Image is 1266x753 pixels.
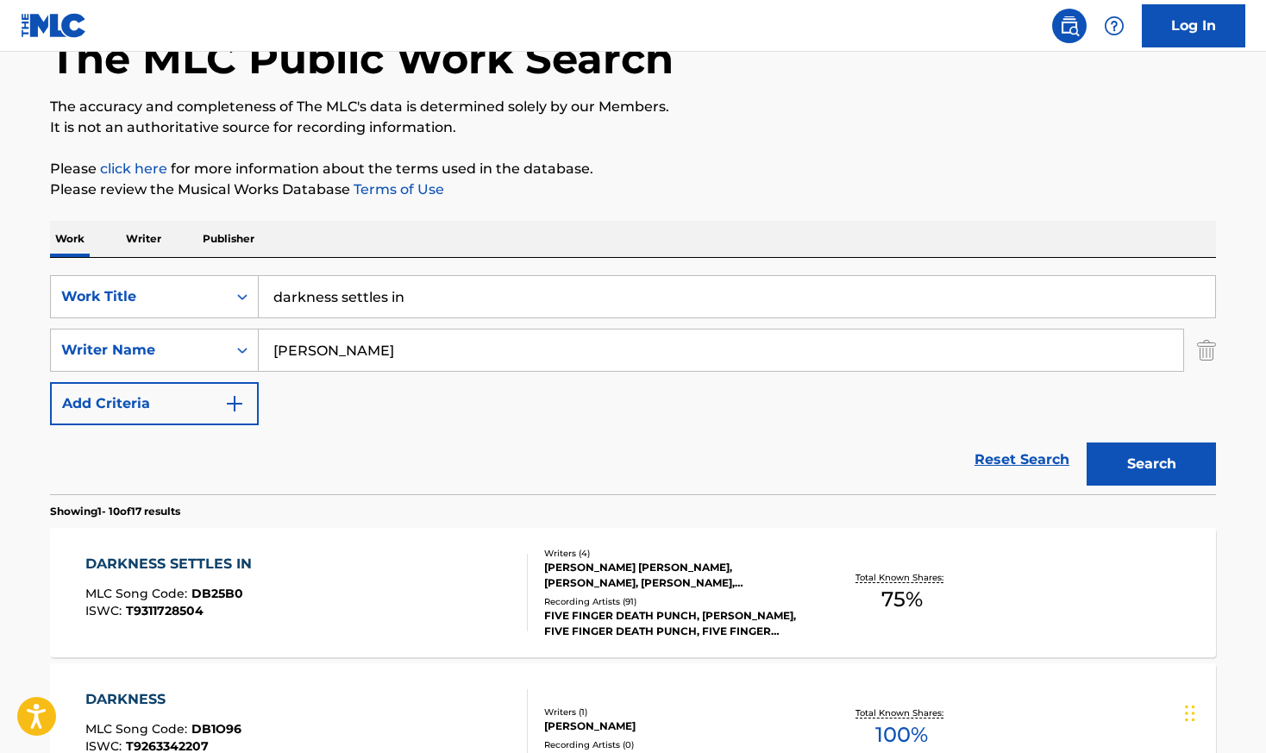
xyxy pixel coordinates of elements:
[85,586,191,601] span: MLC Song Code :
[1197,329,1216,372] img: Delete Criterion
[544,560,805,591] div: [PERSON_NAME] [PERSON_NAME], [PERSON_NAME], [PERSON_NAME], [PERSON_NAME]
[50,97,1216,117] p: The accuracy and completeness of The MLC's data is determined solely by our Members.
[1180,670,1266,753] iframe: Chat Widget
[85,603,126,618] span: ISWC :
[61,286,216,307] div: Work Title
[544,547,805,560] div: Writers ( 4 )
[191,586,243,601] span: DB25B0
[50,528,1216,657] a: DARKNESS SETTLES INMLC Song Code:DB25B0ISWC:T9311728504Writers (4)[PERSON_NAME] [PERSON_NAME], [P...
[544,706,805,718] div: Writers ( 1 )
[1052,9,1087,43] a: Public Search
[966,441,1078,479] a: Reset Search
[224,393,245,414] img: 9d2ae6d4665cec9f34b9.svg
[50,159,1216,179] p: Please for more information about the terms used in the database.
[1087,442,1216,486] button: Search
[50,275,1216,494] form: Search Form
[881,584,923,615] span: 75 %
[61,340,216,361] div: Writer Name
[1142,4,1245,47] a: Log In
[85,689,241,710] div: DARKNESS
[126,603,204,618] span: T9311728504
[50,382,259,425] button: Add Criteria
[544,595,805,608] div: Recording Artists ( 91 )
[121,221,166,257] p: Writer
[1097,9,1131,43] div: Help
[544,738,805,751] div: Recording Artists ( 0 )
[50,179,1216,200] p: Please review the Musical Works Database
[1185,687,1195,739] div: Drag
[1104,16,1125,36] img: help
[21,13,87,38] img: MLC Logo
[544,718,805,734] div: [PERSON_NAME]
[50,504,180,519] p: Showing 1 - 10 of 17 results
[50,117,1216,138] p: It is not an authoritative source for recording information.
[855,706,948,719] p: Total Known Shares:
[197,221,260,257] p: Publisher
[50,33,674,85] h1: The MLC Public Work Search
[1059,16,1080,36] img: search
[100,160,167,177] a: click here
[191,721,241,737] span: DB1O96
[85,554,260,574] div: DARKNESS SETTLES IN
[350,181,444,198] a: Terms of Use
[85,721,191,737] span: MLC Song Code :
[544,608,805,639] div: FIVE FINGER DEATH PUNCH, [PERSON_NAME], FIVE FINGER DEATH PUNCH, FIVE FINGER DEATH PUNCH, FIVE FI...
[50,221,90,257] p: Work
[875,719,928,750] span: 100 %
[855,571,948,584] p: Total Known Shares:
